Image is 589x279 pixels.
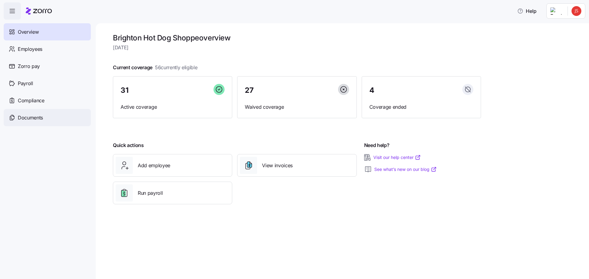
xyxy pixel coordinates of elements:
span: Run payroll [138,189,163,197]
span: Payroll [18,80,33,87]
span: 4 [369,87,374,94]
span: Current coverage [113,64,198,71]
span: Quick actions [113,141,144,149]
span: Waived coverage [245,103,349,111]
span: Employees [18,45,42,53]
span: 27 [245,87,253,94]
a: Documents [4,109,91,126]
h1: Brighton Hot Dog Shoppe overview [113,33,481,43]
img: dabd418a90e87b974ad9e4d6da1f3d74 [572,6,581,16]
span: Overview [18,28,39,36]
span: Active coverage [121,103,225,111]
a: Employees [4,40,91,58]
a: Visit our help center [373,154,421,160]
a: See what’s new on our blog [374,166,437,172]
span: Need help? [364,141,390,149]
span: Help [517,7,537,15]
a: Payroll [4,75,91,92]
a: Overview [4,23,91,40]
span: 56 currently eligible [155,64,198,71]
a: Zorro pay [4,58,91,75]
button: Help [512,5,541,17]
span: View invoices [262,162,293,169]
a: Compliance [4,92,91,109]
span: Compliance [18,97,44,104]
span: Documents [18,114,43,122]
span: 31 [121,87,128,94]
span: Coverage ended [369,103,473,111]
img: Employer logo [550,7,563,15]
span: Zorro pay [18,62,40,70]
span: Add employee [138,162,170,169]
span: [DATE] [113,44,481,51]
